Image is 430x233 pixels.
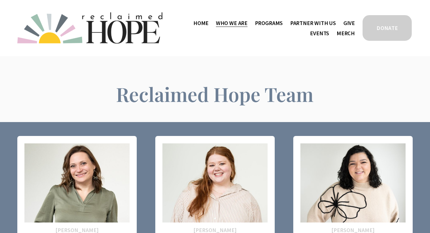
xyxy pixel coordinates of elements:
[255,19,283,28] span: Programs
[216,19,247,28] span: Who We Are
[17,12,162,44] img: Reclaimed Hope Initiative
[343,18,355,28] a: Give
[337,28,355,38] a: Merch
[362,14,413,42] a: DONATE
[255,18,283,28] a: folder dropdown
[310,28,329,38] a: Events
[116,81,313,107] span: Reclaimed Hope Team
[290,19,336,28] span: Partner With Us
[216,18,247,28] a: folder dropdown
[290,18,336,28] a: folder dropdown
[193,18,209,28] a: Home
